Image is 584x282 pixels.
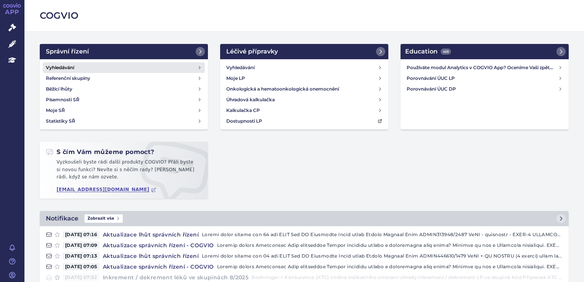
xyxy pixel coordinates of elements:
[43,84,205,94] a: Běžící lhůty
[202,231,563,238] p: Loremi dolor sitame con 64 adi ELIT Sed DO Eiusmodte Incid utlab Etdolo Magnaal Enim ADMIN313948/...
[40,44,208,59] a: Správní řízení
[43,105,205,116] a: Moje SŘ
[46,148,154,156] h2: S čím Vám můžeme pomoct?
[46,75,90,82] h4: Referenční skupiny
[63,252,100,260] span: [DATE] 07:13
[63,263,100,271] span: [DATE] 07:05
[46,107,65,114] h4: Moje SŘ
[217,241,563,249] p: Loremip dolors Ametconsec Adip elitseddoe Tempor incididu utlabo e doloremagna aliq enima? Minimv...
[251,274,563,281] p: Boehringer + Konkurence (ATC) změna indikačního omezení úhrady Inkrement / dekrement LP ve skupin...
[226,107,260,114] h4: Kalkulačka CP
[226,117,262,125] h4: Dostupnosti LP
[63,241,100,249] span: [DATE] 07:09
[46,159,202,184] p: Vyzkoušeli byste rádi další produkty COGVIO? Přáli byste si novou funkci? Nevíte si s něčím rady?...
[223,105,385,116] a: Kalkulačka CP
[226,47,278,56] h2: Léčivé přípravky
[407,75,558,82] h4: Porovnávání ÚUC LP
[405,47,451,56] h2: Education
[404,62,566,73] a: Používáte modul Analytics v COGVIO App? Oceníme Vaši zpětnou vazbu!
[100,231,202,238] h4: Aktualizace lhůt správních řízení
[407,85,558,93] h4: Porovnávání ÚUC DP
[223,94,385,105] a: Úhradová kalkulačka
[223,62,385,73] a: Vyhledávání
[84,214,123,223] span: Zobrazit vše
[217,263,563,271] p: Loremip dolors Ametconsec Adip elitseddoe Tempor incididu utlabo e doloremagna aliq enima? Minimv...
[223,116,385,126] a: Dostupnosti LP
[226,75,245,82] h4: Moje LP
[46,117,75,125] h4: Statistiky SŘ
[43,73,205,84] a: Referenční skupiny
[407,64,558,71] h4: Používáte modul Analytics v COGVIO App? Oceníme Vaši zpětnou vazbu!
[220,44,388,59] a: Léčivé přípravky
[202,252,563,260] p: Loremi dolor sitame con 04 adi ELIT Sed DO Eiusmodte Incid utlab Etdolo Magnaal Enim ADMIN446610/...
[46,64,74,71] h4: Vyhledávání
[63,274,100,281] span: [DATE] 07:32
[46,214,78,223] h2: Notifikace
[63,231,100,238] span: [DATE] 07:16
[100,241,217,249] h4: Aktualizace správních řízení - COGVIO
[40,9,569,22] h2: COGVIO
[226,85,339,93] h4: Onkologická a hematoonkologická onemocnění
[226,64,255,71] h4: Vyhledávání
[46,47,89,56] h2: Správní řízení
[43,116,205,126] a: Statistiky SŘ
[43,94,205,105] a: Písemnosti SŘ
[100,274,251,281] h4: Inkrement / dekrement léků ve skupinách 8/2025
[100,252,202,260] h4: Aktualizace lhůt správních řízení
[223,73,385,84] a: Moje LP
[404,73,566,84] a: Porovnávání ÚUC LP
[100,263,217,271] h4: Aktualizace správních řízení - COGVIO
[46,96,79,104] h4: Písemnosti SŘ
[57,187,156,193] a: [EMAIL_ADDRESS][DOMAIN_NAME]
[46,85,72,93] h4: Běžící lhůty
[401,44,569,59] a: Education439
[226,96,275,104] h4: Úhradová kalkulačka
[223,84,385,94] a: Onkologická a hematoonkologická onemocnění
[441,49,451,55] span: 439
[40,211,569,226] a: NotifikaceZobrazit vše
[404,84,566,94] a: Porovnávání ÚUC DP
[43,62,205,73] a: Vyhledávání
